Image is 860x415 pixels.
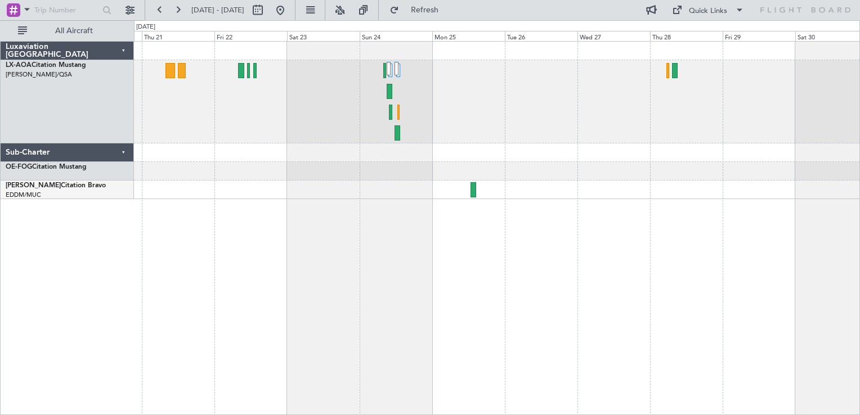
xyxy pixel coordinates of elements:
[401,6,449,14] span: Refresh
[577,31,650,41] div: Wed 27
[287,31,360,41] div: Sat 23
[12,22,122,40] button: All Aircraft
[6,164,87,170] a: OE-FOGCitation Mustang
[142,31,214,41] div: Thu 21
[666,1,750,19] button: Quick Links
[723,31,795,41] div: Fri 29
[6,182,106,189] a: [PERSON_NAME]Citation Bravo
[6,164,32,170] span: OE-FOG
[6,182,61,189] span: [PERSON_NAME]
[191,5,244,15] span: [DATE] - [DATE]
[689,6,727,17] div: Quick Links
[505,31,577,41] div: Tue 26
[29,27,119,35] span: All Aircraft
[360,31,432,41] div: Sun 24
[6,62,32,69] span: LX-AOA
[214,31,287,41] div: Fri 22
[6,62,86,69] a: LX-AOACitation Mustang
[432,31,505,41] div: Mon 25
[34,2,99,19] input: Trip Number
[384,1,452,19] button: Refresh
[6,191,41,199] a: EDDM/MUC
[6,70,72,79] a: [PERSON_NAME]/QSA
[650,31,723,41] div: Thu 28
[136,22,155,32] div: [DATE]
